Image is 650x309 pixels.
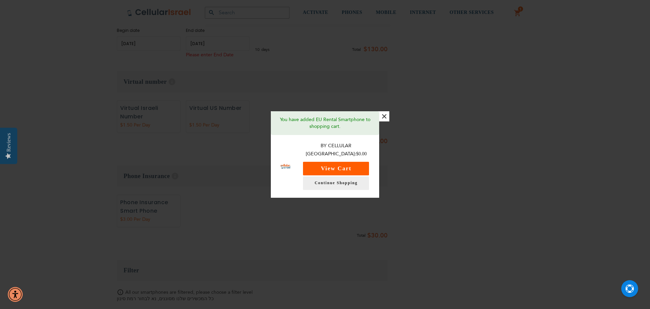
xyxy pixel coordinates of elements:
[303,176,369,190] a: Continue Shopping
[303,162,369,175] button: View Cart
[300,142,372,158] p: By Cellular [GEOGRAPHIC_DATA]:
[8,287,23,302] div: Accessibility Menu
[276,116,374,130] p: You have added EU Rental Smartphone to shopping cart.
[379,111,389,121] button: ×
[6,133,12,152] div: Reviews
[356,151,367,156] span: $0.00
